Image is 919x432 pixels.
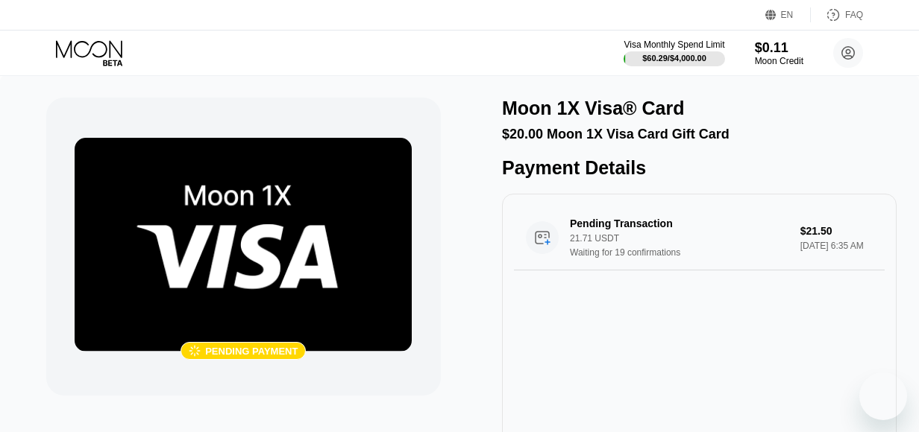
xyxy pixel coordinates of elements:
[514,206,885,270] div: Pending Transaction21.71 USDTWaiting for 19 confirmations$21.50[DATE] 6:35 AM
[502,127,897,142] div: $20.00 Moon 1X Visa Card Gift Card
[502,98,684,119] div: Moon 1X Visa® Card
[800,241,873,251] div: [DATE] 6:35 AM
[800,225,873,237] div: $21.50
[502,157,897,179] div: Payment Details
[781,10,794,20] div: EN
[642,54,706,63] div: $60.29 / $4,000.00
[624,39,724,66] div: Visa Monthly Spend Limit$60.29/$4,000.00
[845,10,863,20] div: FAQ
[765,7,811,22] div: EN
[189,345,201,358] div: 
[755,40,803,66] div: $0.11Moon Credit
[624,39,724,50] div: Visa Monthly Spend Limit
[570,247,806,258] div: Waiting for 19 confirmations
[755,56,803,66] div: Moon Credit
[811,7,863,22] div: FAQ
[570,233,806,244] div: 21.71 USDT
[859,372,907,420] iframe: Кнопка запуска окна обмена сообщениями
[205,346,298,357] div: Pending payment
[570,217,789,229] div: Pending Transaction
[755,40,803,56] div: $0.11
